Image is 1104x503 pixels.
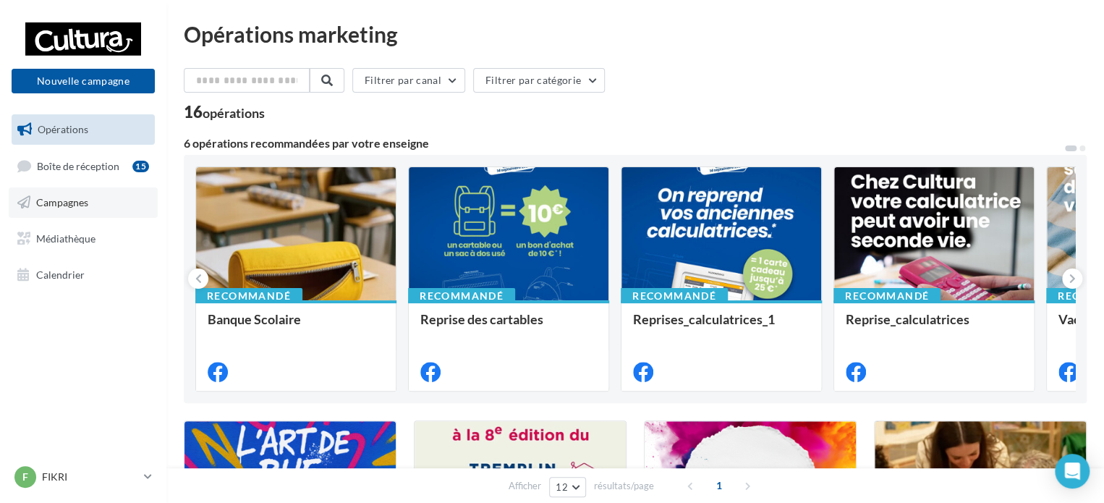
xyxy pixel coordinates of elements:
[549,477,586,497] button: 12
[621,288,728,304] div: Recommandé
[9,114,158,145] a: Opérations
[38,123,88,135] span: Opérations
[9,151,158,182] a: Boîte de réception15
[846,311,969,327] span: Reprise_calculatrices
[9,187,158,218] a: Campagnes
[184,138,1063,149] div: 6 opérations recommandées par votre enseigne
[708,474,731,497] span: 1
[9,224,158,254] a: Médiathèque
[36,232,95,245] span: Médiathèque
[36,268,85,280] span: Calendrier
[594,479,654,493] span: résultats/page
[833,288,940,304] div: Recommandé
[203,106,265,119] div: opérations
[208,311,301,327] span: Banque Scolaire
[420,311,543,327] span: Reprise des cartables
[12,69,155,93] button: Nouvelle campagne
[184,104,265,120] div: 16
[633,311,775,327] span: Reprises_calculatrices_1
[408,288,515,304] div: Recommandé
[42,470,138,484] p: FIKRI
[9,260,158,290] a: Calendrier
[473,68,605,93] button: Filtrer par catégorie
[37,159,119,172] span: Boîte de réception
[352,68,465,93] button: Filtrer par canal
[22,470,28,484] span: F
[195,288,302,304] div: Recommandé
[36,196,88,208] span: Campagnes
[556,481,568,493] span: 12
[509,479,541,493] span: Afficher
[12,463,155,491] a: F FIKRI
[1055,454,1090,489] div: Open Intercom Messenger
[184,23,1087,45] div: Opérations marketing
[132,161,149,172] div: 15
